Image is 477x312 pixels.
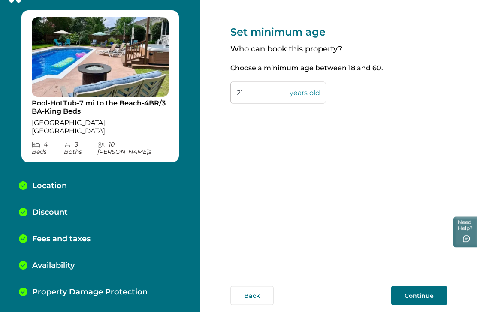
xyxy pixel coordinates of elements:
[230,286,274,305] button: Back
[32,261,75,271] p: Availability
[32,99,169,116] p: Pool-HotTub-7 mi to the Beach-4BR/3 BA-King Beds
[230,26,447,38] p: Set minimum age
[230,45,447,54] p: Who can book this property?
[32,288,148,297] p: Property Damage Protection
[32,208,68,218] p: Discount
[230,64,447,72] p: Choose a minimum age between 18 and 60.
[32,18,169,97] img: propertyImage_Pool-HotTub-7 mi to the Beach-4BR/3 BA-King Beds
[32,119,169,136] p: [GEOGRAPHIC_DATA], [GEOGRAPHIC_DATA]
[32,235,91,244] p: Fees and taxes
[32,141,64,156] p: 4 Bed s
[32,182,67,191] p: Location
[391,286,447,305] button: Continue
[64,141,97,156] p: 3 Bath s
[97,141,169,156] p: 10 [PERSON_NAME] s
